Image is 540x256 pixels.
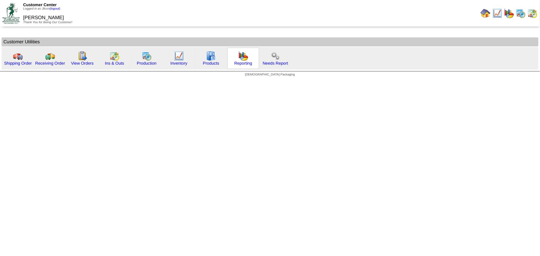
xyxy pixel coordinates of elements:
[481,8,490,18] img: home.gif
[2,37,538,46] td: Customer Utilities
[492,8,502,18] img: line_graph.gif
[528,8,538,18] img: calendarinout.gif
[110,51,119,61] img: calendarinout.gif
[516,8,526,18] img: calendarprod.gif
[263,61,288,66] a: Needs Report
[105,61,124,66] a: Ins & Outs
[245,73,295,76] span: [DEMOGRAPHIC_DATA] Packaging
[45,51,55,61] img: truck2.gif
[4,61,32,66] a: Shipping Order
[77,51,87,61] img: workorder.gif
[203,61,219,66] a: Products
[238,51,248,61] img: graph.gif
[270,51,280,61] img: workflow.png
[50,7,60,11] a: (logout)
[2,3,19,23] img: ZoRoCo_Logo(Green%26Foil)%20jpg.webp
[71,61,93,66] a: View Orders
[174,51,184,61] img: line_graph.gif
[234,61,252,66] a: Reporting
[23,2,57,7] span: Customer Center
[23,21,72,24] span: Thank You for Being Our Customer!
[206,51,216,61] img: cabinet.gif
[23,15,64,20] span: [PERSON_NAME]
[137,61,157,66] a: Production
[504,8,514,18] img: graph.gif
[142,51,152,61] img: calendarprod.gif
[23,7,60,11] span: Logged in as Jlicon
[35,61,65,66] a: Receiving Order
[13,51,23,61] img: truck.gif
[171,61,188,66] a: Inventory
